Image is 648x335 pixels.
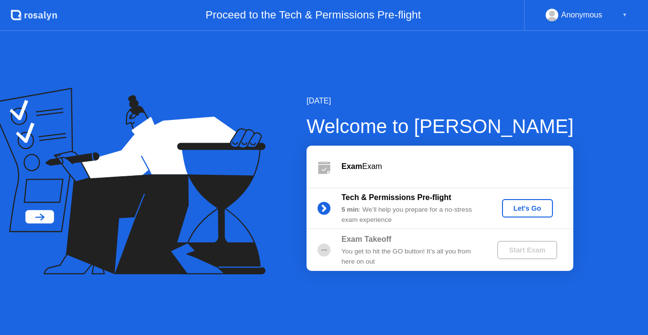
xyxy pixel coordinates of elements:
div: : We’ll help you prepare for a no-stress exam experience [341,205,481,225]
div: Welcome to [PERSON_NAME] [307,112,574,141]
div: Exam [341,161,573,172]
b: Exam Takeoff [341,235,391,243]
b: Tech & Permissions Pre-flight [341,193,451,201]
div: You get to hit the GO button! It’s all you from here on out [341,247,481,267]
b: Exam [341,162,362,170]
button: Start Exam [497,241,557,259]
div: Let's Go [506,204,549,212]
div: Start Exam [501,246,553,254]
button: Let's Go [502,199,553,218]
div: [DATE] [307,95,574,107]
div: Anonymous [561,9,602,21]
div: ▼ [622,9,627,21]
b: 5 min [341,206,359,213]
